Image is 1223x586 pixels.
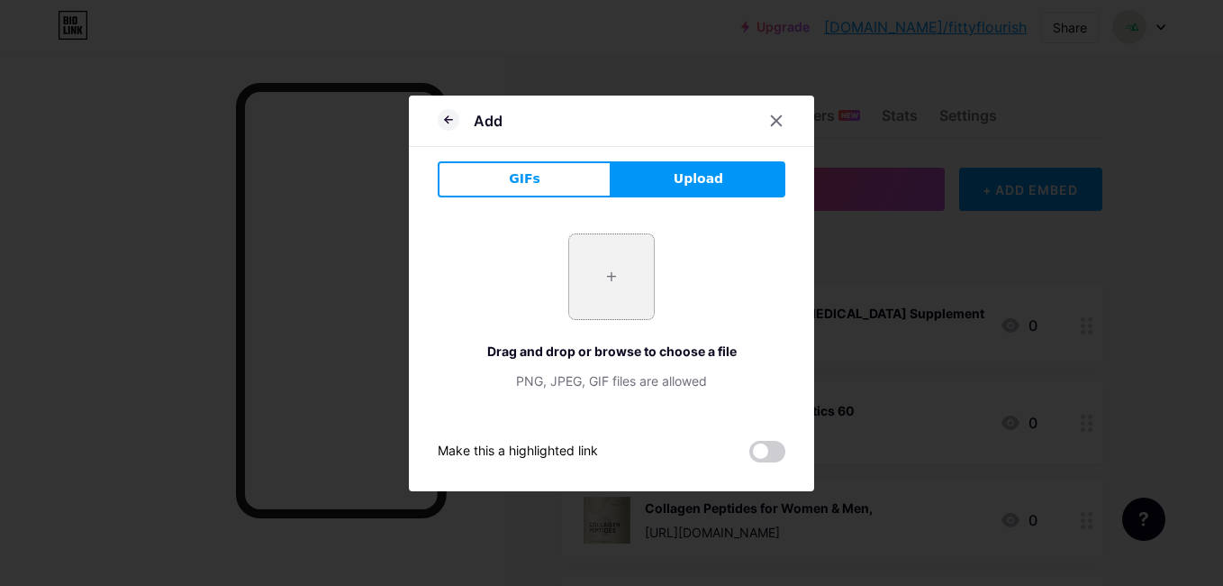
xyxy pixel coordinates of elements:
[674,169,723,188] span: Upload
[611,161,785,197] button: Upload
[438,441,598,462] div: Make this a highlighted link
[474,110,503,132] div: Add
[438,342,785,361] div: Drag and drop or browse to choose a file
[438,161,611,197] button: GIFs
[438,371,785,390] div: PNG, JPEG, GIF files are allowed
[509,169,540,188] span: GIFs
